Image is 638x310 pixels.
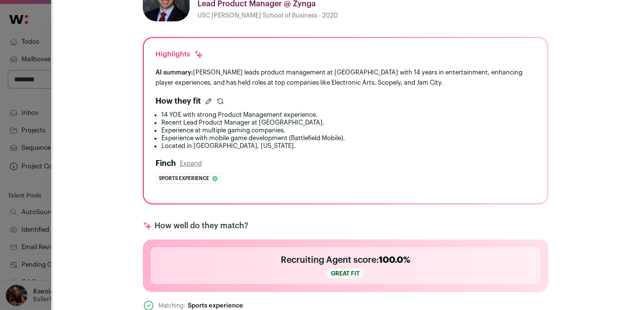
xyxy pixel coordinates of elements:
li: Located in [GEOGRAPHIC_DATA], [US_STATE]. [161,142,536,150]
div: [PERSON_NAME] leads product management at [GEOGRAPHIC_DATA] with 14 years in entertainment, enhan... [155,67,536,88]
h2: Recruiting Agent score: [281,253,410,267]
li: 14 YOE with strong Product Management experience. [161,111,536,119]
div: Sports experience [188,302,243,310]
li: Experience at multiple gaming companies. [161,127,536,134]
div: Matching: [158,301,186,310]
span: Great fit [327,269,364,278]
span: AI summary: [155,69,193,75]
h2: How they fit [155,95,201,107]
li: Recent Lead Product Manager at [GEOGRAPHIC_DATA]. [161,119,536,127]
li: Experience with mobile game development (Battlefield Mobile). [161,134,536,142]
h2: Finch [155,158,176,169]
button: Expand [180,160,202,167]
span: Sports experience [159,174,209,183]
span: 100.0% [379,255,410,264]
p: How well do they match? [155,220,248,232]
div: USC [PERSON_NAME] School of Business - 2020 [197,12,548,19]
div: Highlights [155,50,204,59]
